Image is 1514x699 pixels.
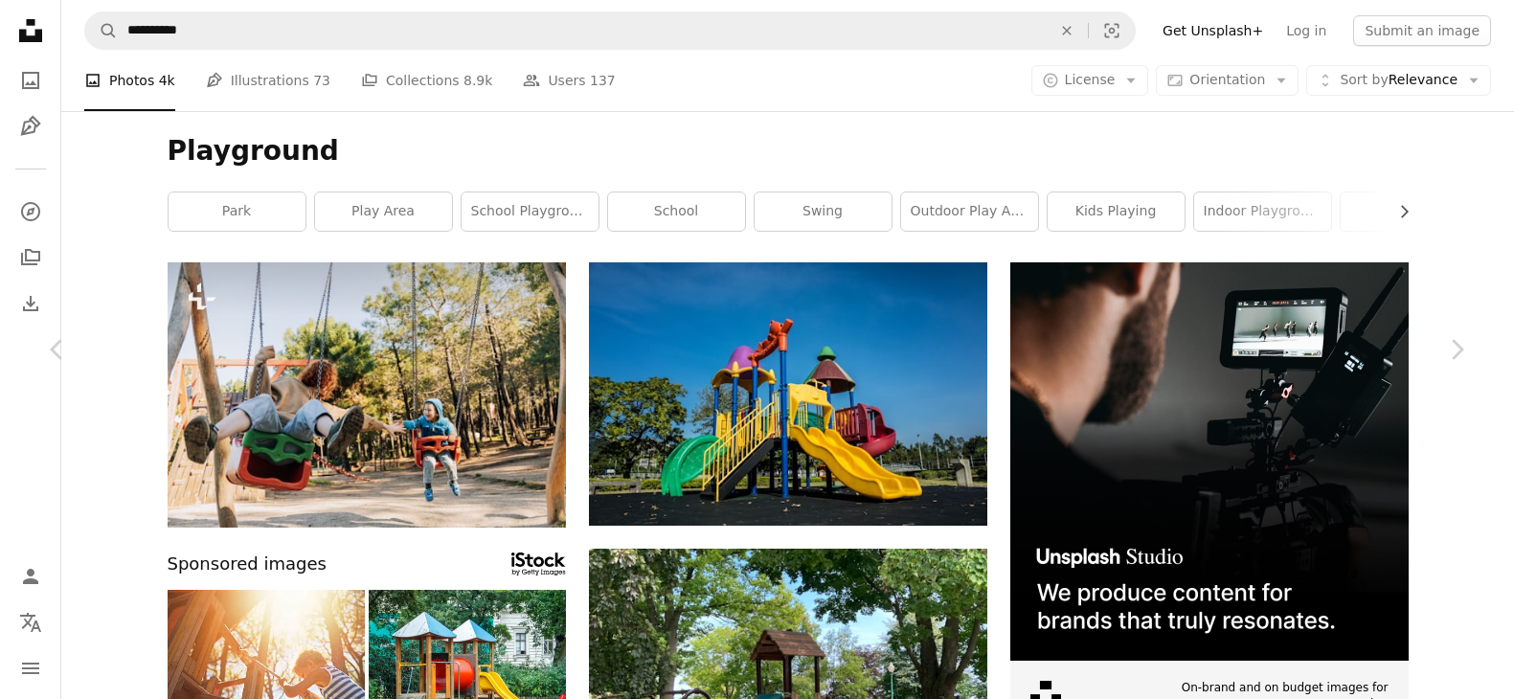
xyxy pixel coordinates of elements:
a: swing [755,192,892,231]
button: scroll list to the right [1387,192,1409,231]
a: Users 137 [523,50,615,111]
a: Get Unsplash+ [1151,15,1275,46]
a: Log in [1275,15,1338,46]
span: 137 [590,70,616,91]
a: outdoor play area [901,192,1038,231]
button: Sort byRelevance [1306,65,1491,96]
button: Search Unsplash [85,12,118,49]
span: 73 [313,70,330,91]
a: two children playing on swings in a park [168,386,566,403]
span: Orientation [1189,72,1265,87]
a: play area [315,192,452,231]
a: Explore [11,192,50,231]
a: Illustrations [11,107,50,146]
a: Illustrations 73 [206,50,330,111]
a: Photos [11,61,50,100]
a: Collections [11,238,50,277]
h1: Playground [168,134,1409,169]
button: Submit an image [1353,15,1491,46]
button: Clear [1046,12,1088,49]
button: License [1031,65,1149,96]
a: Collections 8.9k [361,50,492,111]
a: Next [1399,258,1514,441]
span: Sponsored images [168,551,327,578]
span: Relevance [1340,71,1458,90]
img: two children playing on swings in a park [168,262,566,528]
a: multicolored playground slide during daytime [589,385,987,402]
a: Log in / Sign up [11,557,50,596]
a: park [169,192,305,231]
span: License [1065,72,1116,87]
span: 8.9k [463,70,492,91]
a: slide [1341,192,1478,231]
button: Orientation [1156,65,1299,96]
a: school [608,192,745,231]
button: Menu [11,649,50,688]
form: Find visuals sitewide [84,11,1136,50]
button: Language [11,603,50,642]
button: Visual search [1089,12,1135,49]
a: kids playing [1048,192,1185,231]
a: school playground [462,192,599,231]
img: multicolored playground slide during daytime [589,262,987,526]
img: file-1715652217532-464736461acbimage [1010,262,1409,661]
a: indoor playground [1194,192,1331,231]
span: Sort by [1340,72,1388,87]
